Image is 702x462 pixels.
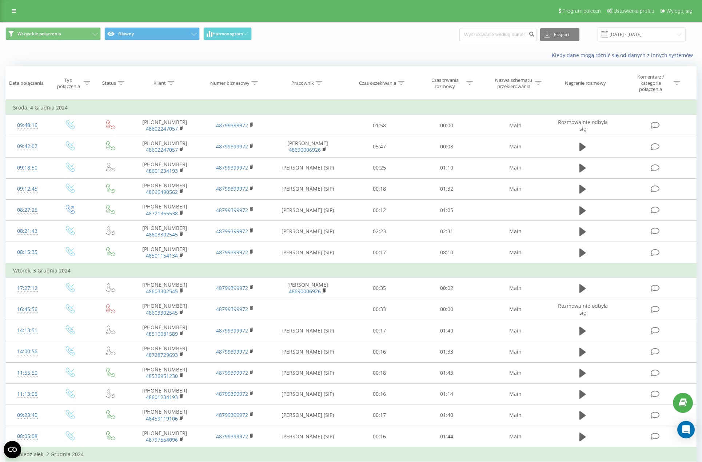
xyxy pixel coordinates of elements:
td: Main [480,136,551,157]
a: 48799399972 [216,390,248,397]
td: [PERSON_NAME] [270,278,346,299]
div: 14:13:51 [13,323,41,338]
td: [PHONE_NUMBER] [130,157,200,178]
td: 01:40 [413,405,480,426]
td: 02:31 [413,221,480,242]
a: 48601234193 [146,167,178,174]
div: 14:00:56 [13,344,41,359]
td: Main [480,115,551,136]
td: [PERSON_NAME] (SIP) [270,405,346,426]
td: 05:47 [346,136,413,157]
a: 48690006926 [289,146,321,153]
a: 48799399972 [216,228,248,235]
td: 01:33 [413,341,480,362]
td: Main [480,278,551,299]
span: Ustawienia profilu [614,8,654,14]
div: Nagranie rozmowy [565,80,606,86]
td: 01:14 [413,383,480,405]
a: 48799399972 [216,143,248,150]
a: 48797554096 [146,436,178,443]
td: 01:40 [413,320,480,341]
div: 09:42:07 [13,139,41,154]
td: 00:00 [413,299,480,320]
td: [PERSON_NAME] (SIP) [270,320,346,341]
input: Wyszukiwanie według numeru [459,28,537,41]
div: 08:05:08 [13,429,41,443]
td: [PHONE_NUMBER] [130,362,200,383]
td: [PERSON_NAME] (SIP) [270,426,346,447]
td: Wtorek, 3 Grudnia 2024 [6,263,697,278]
div: 09:12:45 [13,182,41,196]
td: 00:17 [346,405,413,426]
td: Main [480,157,551,178]
td: Main [480,426,551,447]
td: 01:05 [413,200,480,221]
button: Open CMP widget [4,441,21,458]
button: Harmonogram [203,27,252,40]
a: 48501154134 [146,252,178,259]
td: Środa, 4 Grudnia 2024 [6,100,697,115]
td: [PHONE_NUMBER] [130,178,200,199]
div: Komentarz / kategoria połączenia [629,74,672,92]
span: Program poleceń [562,8,601,14]
td: Main [480,341,551,362]
div: Status [102,80,116,86]
td: [PHONE_NUMBER] [130,426,200,447]
td: 00:02 [413,278,480,299]
td: 00:17 [346,242,413,263]
td: [PHONE_NUMBER] [130,221,200,242]
a: Kiedy dane mogą różnić się od danych z innych systemów [552,52,697,59]
span: Harmonogram [212,31,243,36]
a: 48799399972 [216,284,248,291]
td: [PERSON_NAME] (SIP) [270,200,346,221]
a: 48728729693 [146,351,178,358]
td: 08:10 [413,242,480,263]
td: [PHONE_NUMBER] [130,405,200,426]
td: 00:16 [346,383,413,405]
td: [PERSON_NAME] (SIP) [270,341,346,362]
a: 48459119106 [146,415,178,422]
div: Czas trwania rozmowy [426,77,464,89]
a: 48603302545 [146,288,178,295]
td: [PHONE_NUMBER] [130,136,200,157]
td: 00:18 [346,178,413,199]
td: [PERSON_NAME] [270,136,346,157]
div: 09:23:40 [13,408,41,422]
td: 01:32 [413,178,480,199]
td: [PERSON_NAME] (SIP) [270,242,346,263]
td: 01:44 [413,426,480,447]
a: 48601234193 [146,394,178,401]
button: Główny [104,27,200,40]
div: 11:55:50 [13,366,41,380]
div: 09:48:16 [13,118,41,132]
td: 00:25 [346,157,413,178]
a: 48510081589 [146,330,178,337]
div: 17:27:12 [13,281,41,295]
div: Klient [153,80,166,86]
a: 48799399972 [216,306,248,312]
td: [PHONE_NUMBER] [130,299,200,320]
div: 16:45:56 [13,302,41,316]
button: Wszystkie połączenia [5,27,101,40]
td: [PHONE_NUMBER] [130,383,200,405]
td: 00:33 [346,299,413,320]
td: [PHONE_NUMBER] [130,278,200,299]
span: Wszystkie połączenia [17,31,61,37]
div: Numer biznesowy [210,80,250,86]
div: 08:21:43 [13,224,41,238]
td: 00:00 [413,115,480,136]
div: Czas oczekiwania [359,80,396,86]
div: Open Intercom Messenger [677,421,695,438]
td: Main [480,362,551,383]
a: 48536951230 [146,373,178,379]
td: Main [480,242,551,263]
td: Main [480,383,551,405]
a: 48603302545 [146,231,178,238]
span: Wyloguj się [666,8,692,14]
td: Main [480,299,551,320]
a: 48799399972 [216,249,248,256]
a: 48799399972 [216,411,248,418]
a: 48799399972 [216,122,248,129]
span: Rozmowa nie odbyła się [558,302,608,316]
a: 48799399972 [216,327,248,334]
